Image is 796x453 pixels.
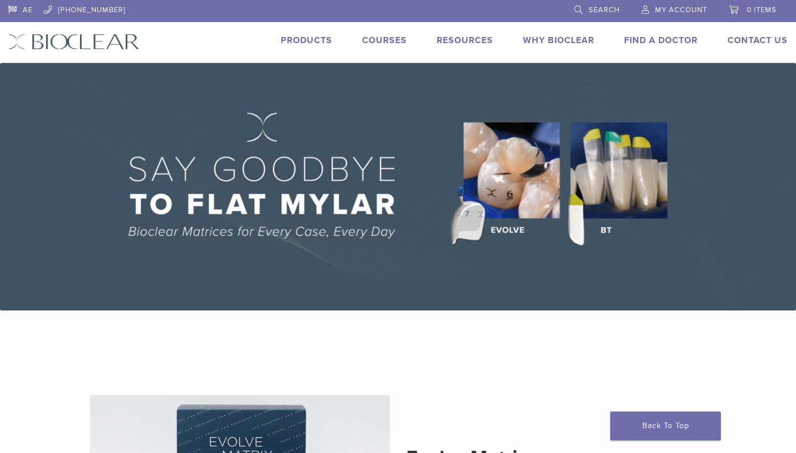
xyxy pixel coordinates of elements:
[747,6,777,14] span: 0 items
[624,35,698,46] a: Find A Doctor
[610,412,721,440] a: Back To Top
[281,35,332,46] a: Products
[523,35,594,46] a: Why Bioclear
[589,6,620,14] span: Search
[437,35,493,46] a: Resources
[8,34,139,50] img: Bioclear
[655,6,707,14] span: My Account
[362,35,407,46] a: Courses
[727,35,788,46] a: Contact Us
